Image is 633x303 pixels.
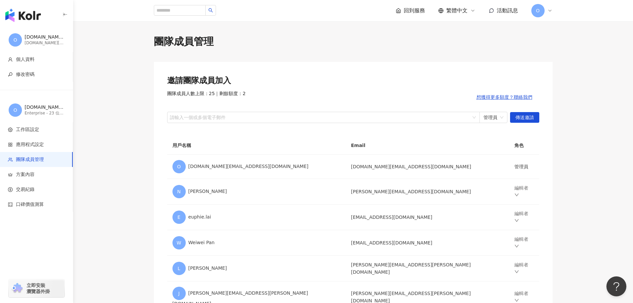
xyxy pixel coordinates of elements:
a: 回到服務 [396,7,425,14]
span: down [514,244,519,248]
th: Email [346,136,509,155]
span: key [8,72,13,77]
span: L [178,265,180,272]
a: 編輯者 [514,185,528,198]
span: O [13,106,17,114]
span: 管理員 [483,112,503,123]
th: 角色 [509,136,539,155]
span: search [208,8,213,13]
span: 團隊成員管理 [16,156,44,163]
span: calculator [8,202,13,207]
span: O [536,7,540,14]
span: W [177,239,181,246]
td: [EMAIL_ADDRESS][DOMAIN_NAME] [346,230,509,256]
div: [PERSON_NAME] [172,262,341,275]
td: 管理員 [509,155,539,179]
td: [EMAIL_ADDRESS][DOMAIN_NAME] [346,205,509,230]
span: 團隊成員人數上限：25 ｜ 剩餘額度：2 [167,90,246,104]
span: 修改密碼 [16,71,35,78]
span: N [177,188,180,195]
span: 立即安裝 瀏覽器外掛 [27,282,50,294]
div: 邀請團隊成員加入 [167,75,539,86]
span: down [514,298,519,303]
span: 傳送邀請 [515,112,534,123]
div: 團隊成員管理 [154,35,553,49]
div: euphie.lai [172,211,341,224]
div: [DOMAIN_NAME][EMAIL_ADDRESS][DOMAIN_NAME] [172,160,341,173]
span: dollar [8,187,13,192]
a: 編輯者 [514,236,528,249]
span: 口碑價值測算 [16,201,44,208]
span: down [514,218,519,223]
a: chrome extension立即安裝 瀏覽器外掛 [9,279,64,297]
a: 編輯者 [514,211,528,224]
span: appstore [8,142,13,147]
span: 個人資料 [16,56,35,63]
img: chrome extension [11,283,24,294]
button: 想獲得更多額度？聯絡我們 [470,90,539,104]
span: 想獲得更多額度？聯絡我們 [476,94,532,100]
span: J [178,290,179,297]
img: logo [5,9,41,22]
a: 編輯者 [514,262,528,275]
span: 工作區設定 [16,126,39,133]
div: [DOMAIN_NAME][EMAIL_ADDRESS][DOMAIN_NAME] [25,34,64,41]
div: Enterprise - 23 位成員 [25,110,64,116]
div: [PERSON_NAME] [172,185,341,198]
th: 用戶名稱 [167,136,346,155]
span: down [514,269,519,274]
td: [DOMAIN_NAME][EMAIL_ADDRESS][DOMAIN_NAME] [346,155,509,179]
span: down [514,193,519,197]
span: 回到服務 [404,7,425,14]
span: 方案內容 [16,171,35,178]
div: [DOMAIN_NAME][EMAIL_ADDRESS][DOMAIN_NAME] 的工作區 [25,104,64,111]
span: 活動訊息 [497,7,518,14]
span: O [13,36,17,44]
span: O [177,163,181,170]
span: E [177,214,180,221]
span: user [8,57,13,62]
div: Weiwei Pan [172,236,341,249]
td: [PERSON_NAME][EMAIL_ADDRESS][DOMAIN_NAME] [346,179,509,205]
td: [PERSON_NAME][EMAIL_ADDRESS][PERSON_NAME][DOMAIN_NAME] [346,256,509,281]
iframe: Help Scout Beacon - Open [606,276,626,296]
div: [DOMAIN_NAME][EMAIL_ADDRESS][DOMAIN_NAME] [25,40,64,46]
button: 傳送邀請 [510,112,539,123]
span: 應用程式設定 [16,141,44,148]
span: 繁體中文 [446,7,468,14]
span: 交易紀錄 [16,186,35,193]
